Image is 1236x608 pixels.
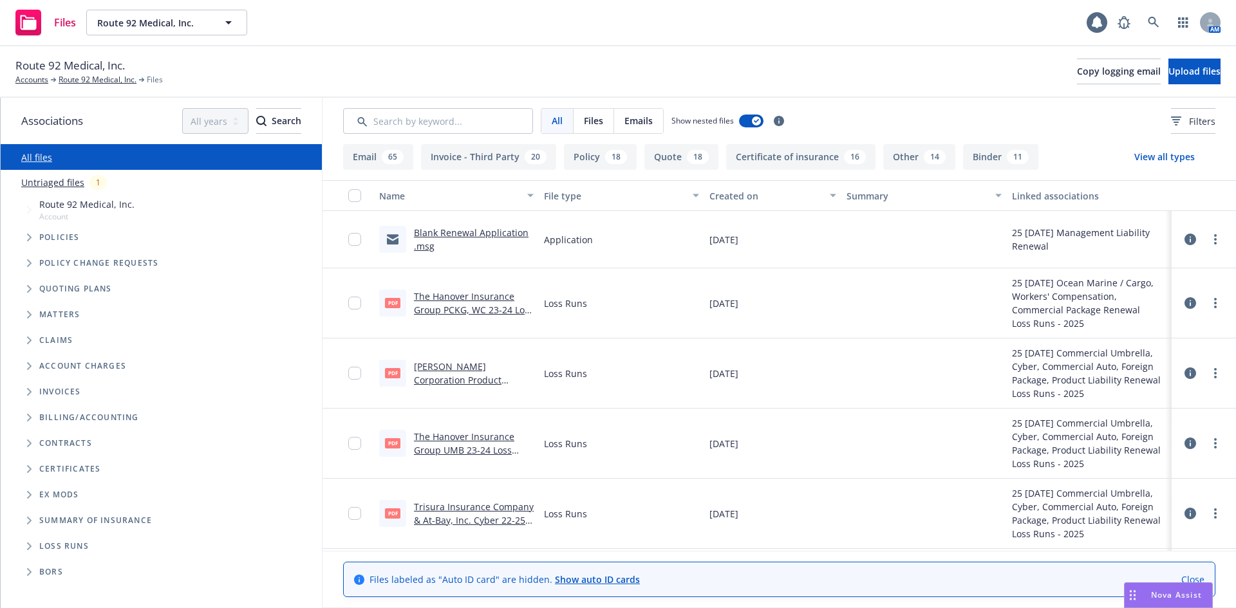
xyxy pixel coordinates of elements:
button: Created on [704,180,842,211]
span: Nova Assist [1151,589,1202,600]
input: Toggle Row Selected [348,367,361,380]
a: more [1208,232,1223,247]
span: Route 92 Medical, Inc. [97,16,209,30]
a: [PERSON_NAME] Corporation Product Liability 17-25 Loss Runs - Valued [DATE].pdf [414,360,525,413]
div: Loss Runs - 2025 [1012,387,1166,400]
span: Show nested files [671,115,734,126]
span: [DATE] [709,297,738,310]
a: Switch app [1170,10,1196,35]
button: Certificate of insurance [726,144,876,170]
div: Name [379,189,520,203]
a: All files [21,151,52,163]
div: 25 [DATE] Management Liability Renewal [1012,226,1166,253]
a: more [1208,436,1223,451]
button: Copy logging email [1077,59,1161,84]
div: Summary [847,189,987,203]
div: Search [256,109,301,133]
span: pdf [385,438,400,448]
a: Trisura Insurance Company & At-Bay, Inc. Cyber 22-25 Loss Runs - Valued [DATE].PDF [414,501,534,553]
a: more [1208,295,1223,311]
a: Close [1181,573,1204,586]
a: Search [1141,10,1166,35]
span: [DATE] [709,233,738,246]
input: Toggle Row Selected [348,437,361,450]
span: Upload files [1168,65,1221,77]
span: Policies [39,234,80,241]
input: Toggle Row Selected [348,297,361,309]
div: Folder Tree Example [1,405,322,585]
div: 18 [605,150,627,164]
span: Loss Runs [544,507,587,520]
span: Account [39,211,135,222]
a: The Hanover Insurance Group PCKG, WC 23-24 Loss Runs - Valued [DATE].pdf [414,290,534,329]
div: Drag to move [1125,583,1141,607]
input: Search by keyword... [343,108,533,134]
button: Route 92 Medical, Inc. [86,10,247,35]
button: Linked associations [1007,180,1172,211]
div: File type [544,189,684,203]
div: 25 [DATE] Commercial Umbrella, Cyber, Commercial Auto, Foreign Package, Product Liability Renewal [1012,346,1166,387]
span: Emails [624,114,653,127]
input: Select all [348,189,361,202]
a: more [1208,365,1223,381]
span: [DATE] [709,437,738,450]
div: 20 [525,150,547,164]
span: Loss Runs [39,542,89,550]
span: Summary of insurance [39,517,152,524]
div: Created on [709,189,823,203]
div: 18 [687,150,709,164]
button: Summary [841,180,1006,211]
button: Upload files [1168,59,1221,84]
div: 25 [DATE] Commercial Umbrella, Cyber, Commercial Auto, Foreign Package, Product Liability Renewal [1012,416,1166,457]
span: Billing/Accounting [39,414,139,421]
span: Invoices [39,388,81,396]
span: Policy change requests [39,259,158,267]
button: Email [343,144,413,170]
span: pdf [385,298,400,308]
span: Files labeled as "Auto ID card" are hidden. [370,573,640,586]
span: All [552,114,563,127]
button: Filters [1171,108,1215,134]
a: Blank Renewal Application .msg [414,226,529,252]
button: Other [883,144,955,170]
div: Loss Runs - 2025 [1012,457,1166,470]
div: 1 [89,175,107,190]
span: PDF [385,508,400,518]
span: Loss Runs [544,367,587,380]
div: Loss Runs - 2025 [1012,317,1166,330]
span: Files [54,17,76,28]
button: View all types [1114,144,1215,170]
span: Loss Runs [544,437,587,450]
span: Account charges [39,362,126,370]
span: Certificates [39,465,100,473]
div: 65 [382,150,404,164]
span: Files [147,74,163,86]
button: Binder [963,144,1038,170]
span: Quoting plans [39,285,112,293]
button: Nova Assist [1124,582,1213,608]
a: The Hanover Insurance Group UMB 23-24 Loss Runs - Valued [DATE].pdf [414,430,523,470]
a: Report a Bug [1111,10,1137,35]
a: more [1208,506,1223,521]
span: Contracts [39,439,92,447]
div: 25 [DATE] Ocean Marine / Cargo, Workers' Compensation, Commercial Package Renewal [1012,276,1166,317]
span: Filters [1189,115,1215,128]
a: Accounts [15,74,48,86]
div: 25 [DATE] Commercial Umbrella, Cyber, Commercial Auto, Foreign Package, Product Liability Renewal [1012,486,1166,527]
div: Tree Example [1,195,322,405]
span: Route 92 Medical, Inc. [15,57,125,74]
button: Invoice - Third Party [421,144,556,170]
span: Filters [1171,115,1215,128]
span: Loss Runs [544,297,587,310]
span: pdf [385,368,400,378]
button: Name [374,180,539,211]
div: Linked associations [1012,189,1166,203]
button: Policy [564,144,637,170]
a: Show auto ID cards [555,573,640,585]
span: Route 92 Medical, Inc. [39,198,135,211]
input: Toggle Row Selected [348,507,361,520]
div: 14 [924,150,946,164]
button: File type [539,180,704,211]
a: Files [10,5,81,41]
span: Matters [39,311,80,318]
